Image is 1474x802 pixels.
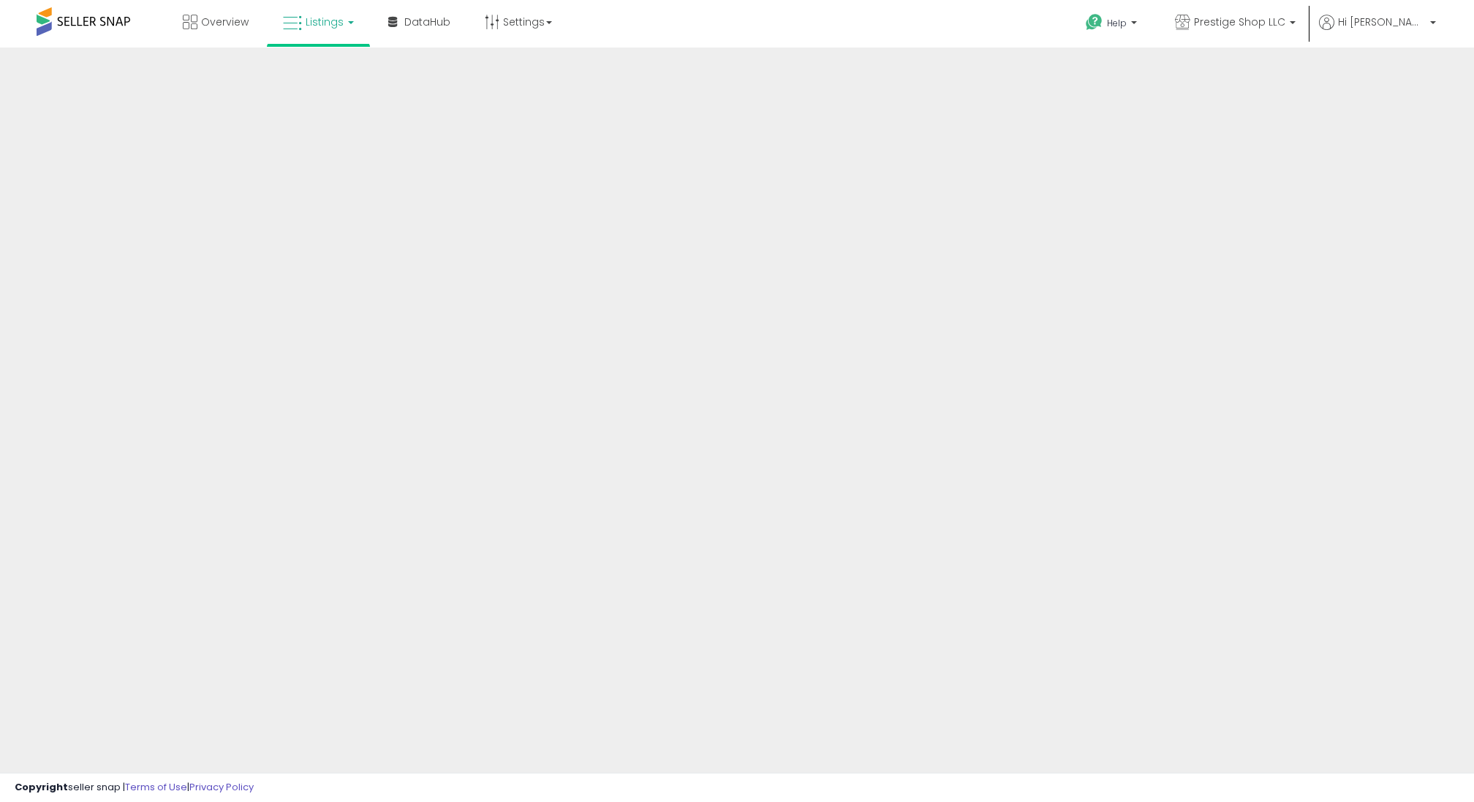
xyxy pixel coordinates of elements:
a: Help [1074,2,1152,48]
span: Prestige Shop LLC [1194,15,1285,29]
span: Hi [PERSON_NAME] [1338,15,1426,29]
span: Help [1107,17,1127,29]
span: Overview [201,15,249,29]
span: Listings [306,15,344,29]
i: Get Help [1085,13,1103,31]
a: Hi [PERSON_NAME] [1319,15,1436,48]
span: DataHub [404,15,450,29]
